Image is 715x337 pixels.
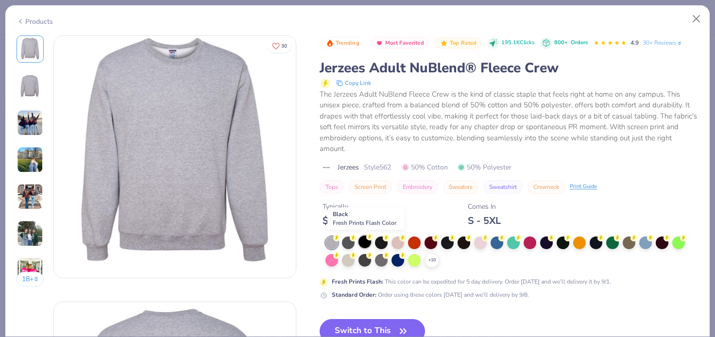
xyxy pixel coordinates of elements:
span: Most Favorited [385,40,424,46]
button: Sweatshirt [483,180,523,194]
div: 4.9 Stars [594,35,627,51]
img: User generated content [17,184,43,210]
div: Products [17,17,53,27]
div: Jerzees Adult NuBlend® Fleece Crew [320,59,698,77]
div: This color can be expedited for 5 day delivery. Order [DATE] and we’ll delivery it by 9/1. [332,277,611,286]
strong: Fresh Prints Flash : [332,278,383,286]
strong: Standard Order : [332,291,376,299]
span: 50% Cotton [402,162,448,172]
span: Jerzees [338,162,359,172]
span: 4.9 [630,39,639,47]
img: Top Rated sort [440,39,448,47]
img: Front [54,36,296,278]
button: Sweaters [443,180,478,194]
button: Screen Print [349,180,392,194]
button: Like [268,39,291,53]
div: Order using these colors [DATE] and we’ll delivery by 9/8. [332,290,529,299]
button: Tops [320,180,344,194]
div: Comes In [468,202,501,212]
span: 30 [281,44,287,49]
div: The Jerzees Adult NuBlend Fleece Crew is the kind of classic staple that feels right at home on a... [320,89,698,154]
span: Trending [336,40,359,46]
button: Close [687,10,706,28]
div: $ 18.00 - $ 26.00 [323,215,402,227]
button: Badge Button [435,37,481,50]
button: Badge Button [370,37,429,50]
img: User generated content [17,257,43,284]
span: Top Rated [450,40,477,46]
img: User generated content [17,110,43,136]
span: 195.1K Clicks [501,39,534,47]
span: Orders [571,39,588,46]
span: Fresh Prints Flash Color [333,219,396,227]
span: + 10 [428,257,436,264]
button: Crewneck [528,180,565,194]
img: Front [18,37,42,61]
div: Black [327,207,405,230]
button: Badge Button [321,37,364,50]
span: 50% Polyester [458,162,511,172]
button: 18+ [17,272,44,286]
img: Trending sort [326,39,334,47]
img: brand logo [320,164,333,171]
a: 30+ Reviews [643,38,683,47]
img: Most Favorited sort [375,39,383,47]
img: Back [18,74,42,98]
div: 800+ [554,39,588,47]
button: copy to clipboard [333,77,374,89]
span: Style 562 [364,162,391,172]
button: Embroidery [397,180,438,194]
div: Print Guide [570,183,597,191]
div: S - 5XL [468,215,501,227]
img: User generated content [17,220,43,247]
div: Typically [323,202,402,212]
img: User generated content [17,147,43,173]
